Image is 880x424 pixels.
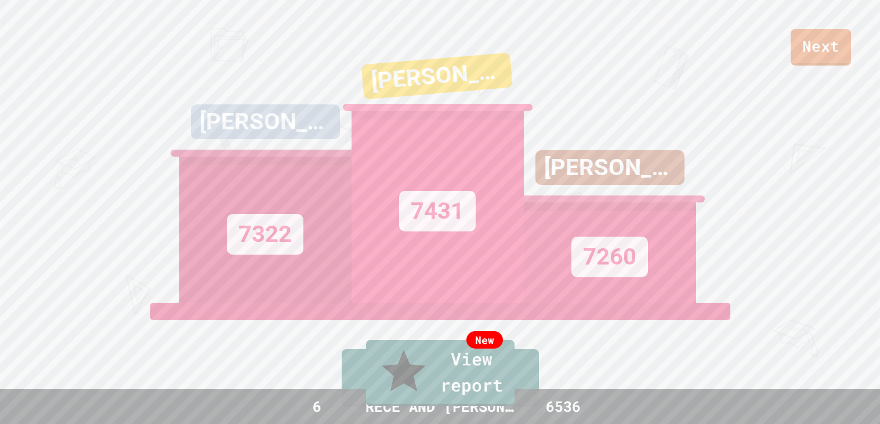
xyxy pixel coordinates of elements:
[361,53,512,100] div: [PERSON_NAME]
[535,150,685,185] div: [PERSON_NAME] AND [PERSON_NAME]
[191,104,340,139] div: [PERSON_NAME] AND [PERSON_NAME]
[366,340,515,406] a: View report
[466,331,503,349] div: New
[399,191,476,231] div: 7431
[227,214,303,255] div: 7322
[791,29,851,66] a: Next
[571,237,648,277] div: 7260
